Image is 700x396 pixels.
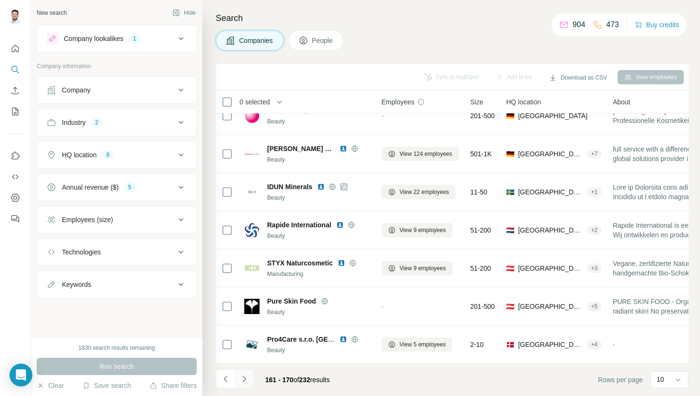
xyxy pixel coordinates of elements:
[235,369,254,388] button: Navigate to next page
[598,375,643,385] span: Rows per page
[37,273,196,296] button: Keywords
[312,36,334,45] span: People
[506,340,514,349] span: 🇩🇰
[244,299,260,314] img: Logo of Pure Skin Food
[91,118,102,127] div: 2
[518,302,583,311] span: [GEOGRAPHIC_DATA]
[102,151,113,159] div: 8
[506,302,514,311] span: 🇦🇹
[8,147,23,164] button: Use Surfe on LinkedIn
[299,376,310,384] span: 232
[518,149,583,159] span: [GEOGRAPHIC_DATA], [GEOGRAPHIC_DATA]
[37,27,196,50] button: Company lookalikes1
[244,223,260,238] img: Logo of Rapide International
[124,183,135,192] div: 5
[265,376,330,384] span: results
[8,61,23,78] button: Search
[587,226,601,234] div: + 2
[37,111,196,134] button: Industry2
[381,97,414,107] span: Employees
[506,149,514,159] span: 🇩🇪
[37,9,67,17] div: New search
[37,381,64,390] button: Clear
[470,111,495,121] span: 201-500
[62,215,113,224] div: Employees (size)
[244,107,260,124] img: Logo of Kosmetik
[8,10,23,25] img: Avatar
[62,85,90,95] div: Company
[8,40,23,57] button: Quick start
[518,264,583,273] span: [GEOGRAPHIC_DATA]
[506,187,514,197] span: 🇸🇪
[216,369,235,388] button: Navigate to previous page
[265,376,293,384] span: 161 - 170
[470,264,491,273] span: 51-200
[129,34,140,43] div: 1
[8,168,23,185] button: Use Surfe API
[470,225,491,235] span: 51-200
[62,280,91,289] div: Keywords
[470,302,495,311] span: 201-500
[506,111,514,121] span: 🇩🇪
[244,146,260,162] img: Logo of Weckerle Cosmetics
[400,226,446,234] span: View 9 employees
[37,62,197,71] p: Company information
[518,340,583,349] span: [GEOGRAPHIC_DATA]
[82,381,131,390] button: Save search
[587,302,601,311] div: + 5
[400,264,446,273] span: View 9 employees
[244,184,260,200] img: Logo of IDUN Minerals
[267,308,370,316] div: Beauty
[267,220,331,230] span: Rapide International
[62,150,97,160] div: HQ location
[244,337,260,352] img: Logo of Pro4Care s.r.o. Czech Republic
[62,183,119,192] div: Annual revenue ($)
[613,341,615,348] span: -
[613,97,630,107] span: About
[62,118,86,127] div: Industry
[587,264,601,273] div: + 3
[470,187,488,197] span: 11-50
[216,11,689,25] h4: Search
[267,182,312,192] span: IDUN Minerals
[338,259,345,267] img: LinkedIn logo
[470,97,483,107] span: Size
[470,149,492,159] span: 501-1K
[340,145,347,152] img: LinkedIn logo
[79,344,155,352] div: 1830 search results remaining
[293,376,299,384] span: of
[8,103,23,120] button: My lists
[381,261,452,275] button: View 9 employees
[381,303,384,310] span: -
[267,117,370,126] div: Beauty
[542,71,613,85] button: Download as CSV
[37,208,196,231] button: Employees (size)
[518,225,583,235] span: [GEOGRAPHIC_DATA], [GEOGRAPHIC_DATA]
[37,176,196,199] button: Annual revenue ($)5
[267,155,370,164] div: Beauty
[267,144,335,153] span: [PERSON_NAME] Cosmetics
[240,97,270,107] span: 0 selected
[506,264,514,273] span: 🇦🇹
[336,221,344,229] img: LinkedIn logo
[587,188,601,196] div: + 1
[317,183,325,191] img: LinkedIn logo
[381,337,452,352] button: View 5 employees
[657,375,664,384] p: 10
[506,97,541,107] span: HQ location
[244,261,260,276] img: Logo of STYX Naturcosmetic
[8,82,23,99] button: Enrich CSV
[400,340,446,349] span: View 5 employees
[267,232,370,240] div: Beauty
[267,270,370,278] div: Manufacturing
[340,335,347,343] img: LinkedIn logo
[381,147,459,161] button: View 124 employees
[587,340,601,349] div: + 4
[635,18,679,31] button: Buy credits
[400,150,452,158] span: View 124 employees
[572,19,585,30] p: 904
[518,187,583,197] span: [GEOGRAPHIC_DATA], [GEOGRAPHIC_DATA]
[470,340,484,349] span: 2-10
[8,189,23,206] button: Dashboard
[267,193,370,202] div: Beauty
